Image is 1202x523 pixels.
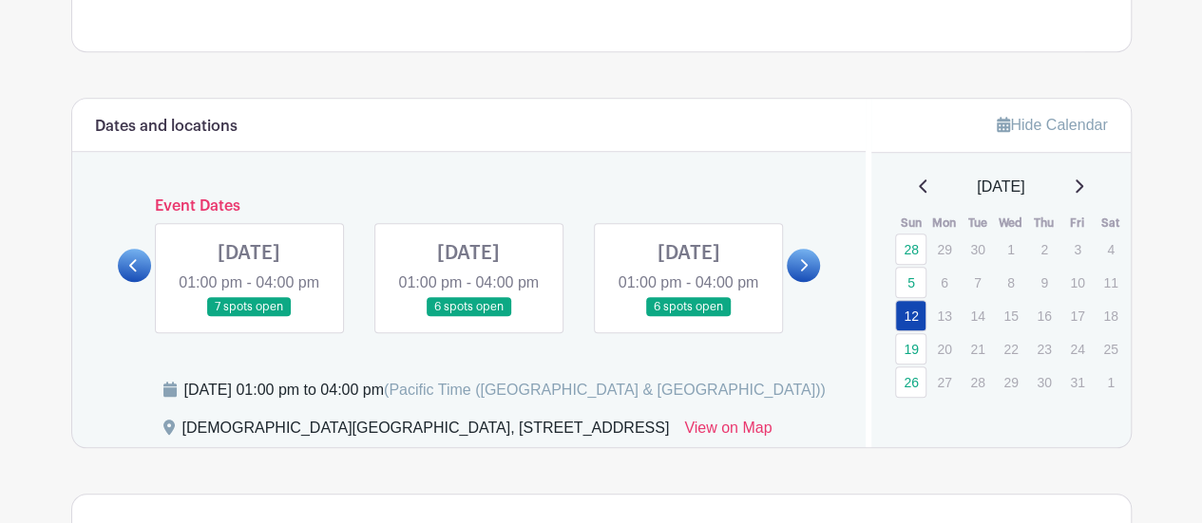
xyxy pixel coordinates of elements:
p: 20 [928,334,960,364]
p: 6 [928,268,960,297]
a: View on Map [684,417,772,447]
p: 23 [1028,334,1059,364]
th: Tue [961,214,994,233]
h6: Dates and locations [95,118,238,136]
p: 18 [1095,301,1126,330]
div: [DATE] 01:00 pm to 04:00 pm [184,379,826,402]
p: 16 [1028,301,1059,330]
th: Sun [894,214,927,233]
span: [DATE] [977,176,1024,198]
th: Mon [927,214,961,233]
a: 28 [895,233,926,265]
p: 1 [1095,367,1126,397]
a: Hide Calendar [997,117,1107,133]
p: 2 [1028,234,1059,264]
a: 5 [895,267,926,298]
p: 22 [995,334,1026,364]
p: 21 [962,334,993,364]
th: Sat [1094,214,1127,233]
a: 19 [895,333,926,364]
p: 1 [995,234,1026,264]
a: 12 [895,300,926,331]
p: 3 [1061,234,1093,264]
h6: Event Dates [151,197,788,215]
p: 30 [1028,367,1059,397]
p: 15 [995,301,1026,330]
p: 27 [928,367,960,397]
th: Fri [1060,214,1094,233]
p: 29 [928,234,960,264]
div: [DEMOGRAPHIC_DATA][GEOGRAPHIC_DATA], [STREET_ADDRESS] [182,417,670,447]
th: Thu [1027,214,1060,233]
p: 30 [962,234,993,264]
p: 13 [928,301,960,330]
p: 11 [1095,268,1126,297]
p: 25 [1095,334,1126,364]
p: 7 [962,268,993,297]
th: Wed [994,214,1027,233]
p: 31 [1061,367,1093,397]
span: (Pacific Time ([GEOGRAPHIC_DATA] & [GEOGRAPHIC_DATA])) [384,382,826,398]
p: 8 [995,268,1026,297]
p: 14 [962,301,993,330]
p: 17 [1061,301,1093,330]
p: 24 [1061,334,1093,364]
p: 28 [962,367,993,397]
p: 29 [995,367,1026,397]
p: 4 [1095,234,1126,264]
p: 9 [1028,268,1059,297]
a: 26 [895,366,926,398]
p: 10 [1061,268,1093,297]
